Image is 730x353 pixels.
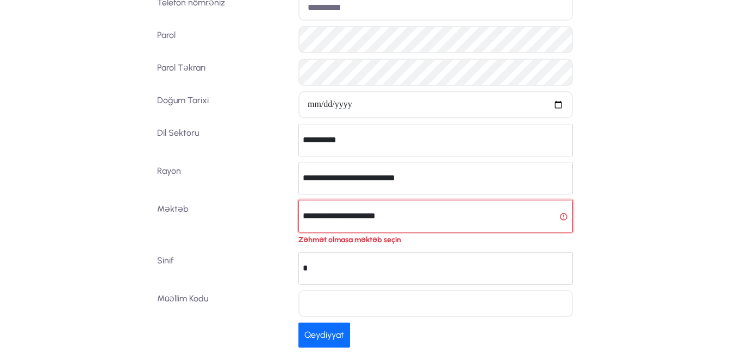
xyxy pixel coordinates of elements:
label: Sinif [153,252,295,285]
label: Məktəb [153,200,295,246]
label: Rayon [153,162,295,194]
button: Qeydiyyat [298,323,350,348]
label: Dil Sektoru [153,124,295,156]
label: Parol Təkrarı [153,59,295,86]
label: Müəllim Kodu [153,290,295,317]
strong: Zəhmət olmasa məktəb seçin [298,235,401,244]
label: Doğum Tarixi [153,91,295,118]
label: Parol [153,26,295,53]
